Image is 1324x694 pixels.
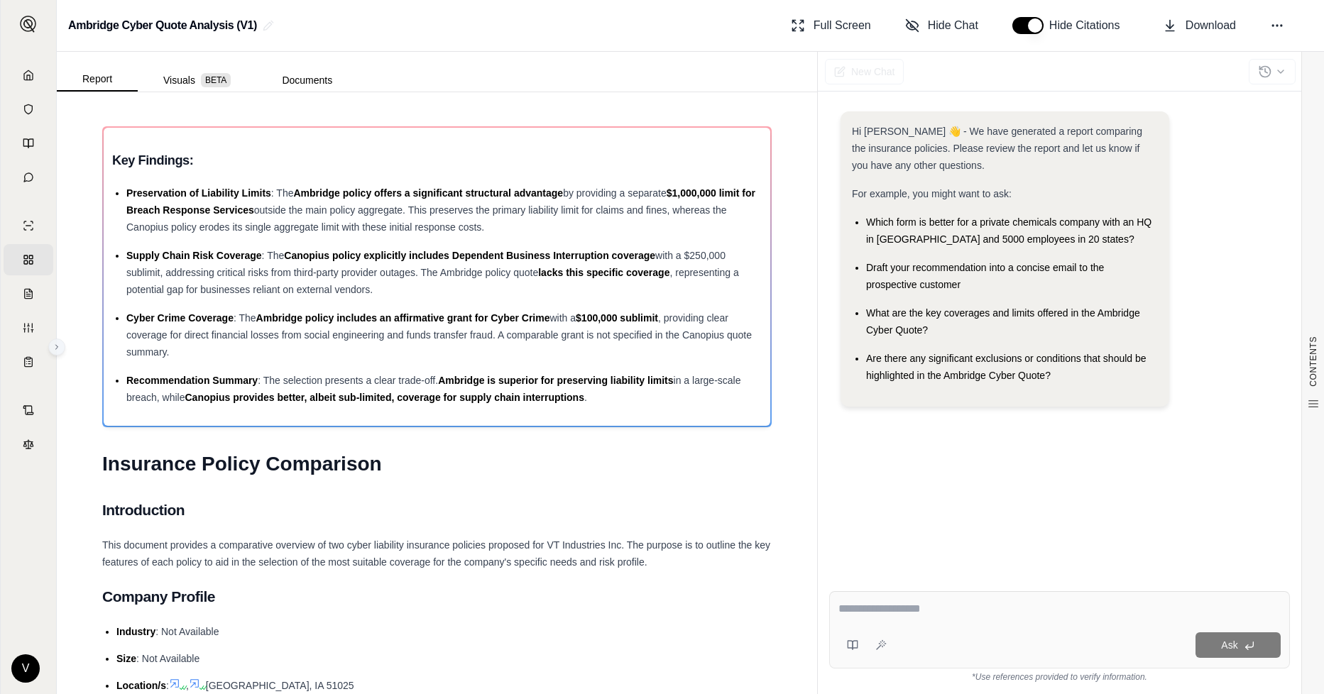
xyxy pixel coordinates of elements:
[563,187,667,199] span: by providing a separate
[866,353,1147,381] span: Are there any significant exclusions or conditions that should be highlighted in the Ambridge Cyb...
[20,16,37,33] img: Expand sidebar
[829,668,1290,683] div: *Use references provided to verify information.
[4,94,53,125] a: Documents Vault
[14,10,43,38] button: Expand sidebar
[116,680,166,691] span: Location/s
[866,216,1151,245] span: Which form is better for a private chemicals company with an HQ in [GEOGRAPHIC_DATA] and 5000 emp...
[538,267,669,278] span: lacks this specific coverage
[234,312,256,324] span: : The
[112,148,762,173] h3: Key Findings:
[584,392,587,403] span: .
[271,187,294,199] span: : The
[4,210,53,241] a: Single Policy
[116,653,136,664] span: Size
[155,626,219,637] span: : Not Available
[814,17,871,34] span: Full Screen
[126,204,727,233] span: outside the main policy aggregate. This preserves the primary liability limit for claims and fine...
[256,312,550,324] span: Ambridge policy includes an affirmative grant for Cyber Crime
[185,392,584,403] span: Canopius provides better, albeit sub-limited, coverage for supply chain interruptions
[102,539,770,568] span: This document provides a comparative overview of two cyber liability insurance policies proposed ...
[785,11,877,40] button: Full Screen
[102,495,772,525] h2: Introduction
[1186,17,1236,34] span: Download
[206,680,354,691] span: [GEOGRAPHIC_DATA], IA 51025
[116,626,155,637] span: Industry
[293,187,563,199] span: Ambridge policy offers a significant structural advantage
[4,60,53,91] a: Home
[126,250,262,261] span: Supply Chain Risk Coverage
[852,188,1012,199] span: For example, you might want to ask:
[576,312,658,324] span: $100,000 sublimit
[899,11,984,40] button: Hide Chat
[1196,632,1281,658] button: Ask
[11,654,40,683] div: V
[4,162,53,193] a: Chat
[186,680,189,691] span: ,
[852,126,1142,171] span: Hi [PERSON_NAME] 👋 - We have generated a report comparing the insurance policies. Please review t...
[48,338,65,356] button: Expand sidebar
[262,250,285,261] span: : The
[201,73,231,87] span: BETA
[866,307,1140,336] span: What are the key coverages and limits offered in the Ambridge Cyber Quote?
[4,346,53,378] a: Coverage Table
[138,69,256,92] button: Visuals
[1049,17,1129,34] span: Hide Citations
[102,582,772,612] h2: Company Profile
[1308,336,1319,387] span: CONTENTS
[549,312,576,324] span: with a
[258,375,438,386] span: : The selection presents a clear trade-off.
[4,395,53,426] a: Contract Analysis
[4,429,53,460] a: Legal Search Engine
[126,187,271,199] span: Preservation of Liability Limits
[68,13,257,38] h2: Ambridge Cyber Quote Analysis (V1)
[866,262,1104,290] span: Draft your recommendation into a concise email to the prospective customer
[4,278,53,309] a: Claim Coverage
[4,244,53,275] a: Policy Comparisons
[166,680,169,691] span: :
[438,375,673,386] span: Ambridge is superior for preserving liability limits
[126,267,739,295] span: , representing a potential gap for businesses reliant on external vendors.
[256,69,358,92] button: Documents
[126,312,234,324] span: Cyber Crime Coverage
[57,67,138,92] button: Report
[126,375,741,403] span: in a large-scale breach, while
[1221,639,1237,651] span: Ask
[136,653,199,664] span: : Not Available
[4,312,53,343] a: Custom Report
[102,444,772,484] h1: Insurance Policy Comparison
[126,375,258,386] span: Recommendation Summary
[284,250,655,261] span: Canopius policy explicitly includes Dependent Business Interruption coverage
[1157,11,1242,40] button: Download
[126,187,755,216] span: $1,000,000 limit for Breach Response Services
[126,250,726,278] span: with a $250,000 sublimit, addressing critical risks from third-party provider outages. The Ambrid...
[126,312,752,358] span: , providing clear coverage for direct financial losses from social engineering and funds transfer...
[928,17,978,34] span: Hide Chat
[4,128,53,159] a: Prompt Library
